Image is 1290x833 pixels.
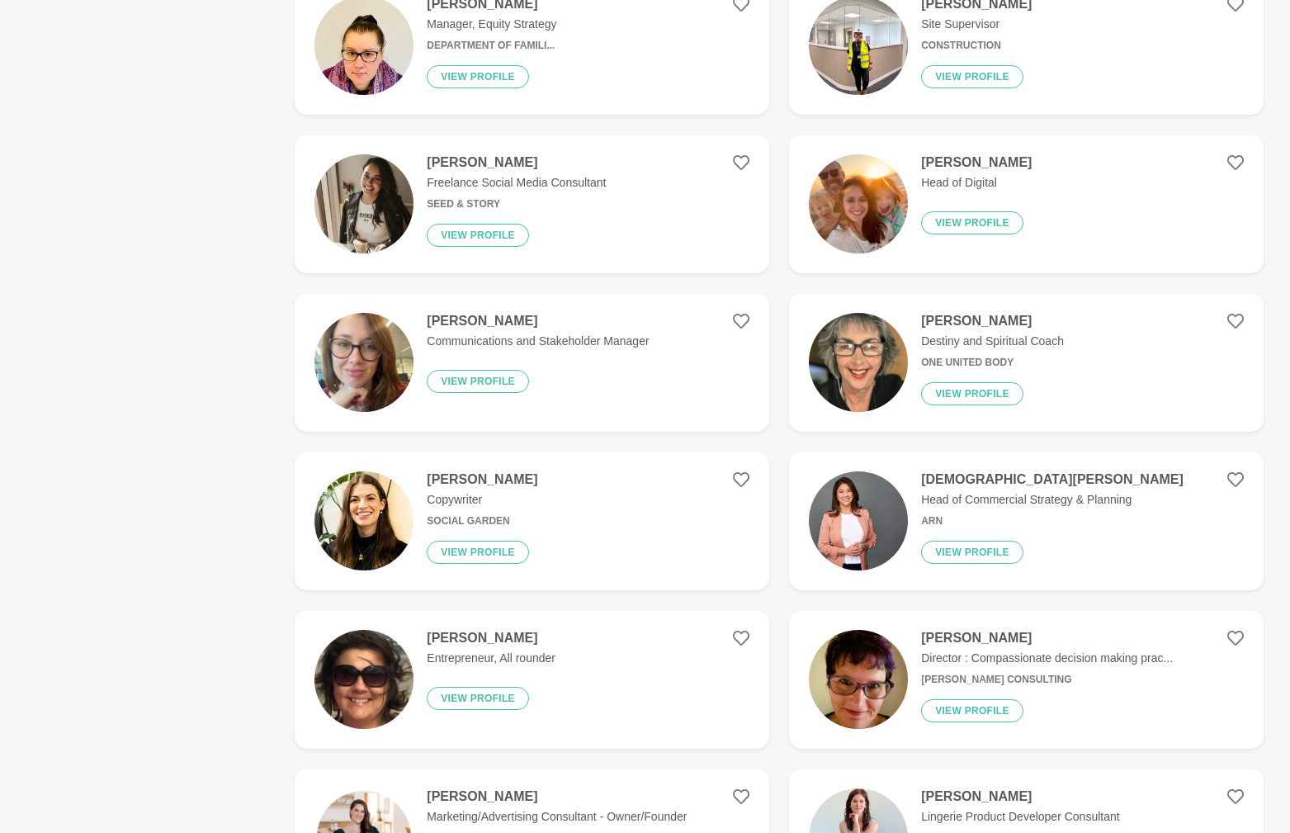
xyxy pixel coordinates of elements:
h4: [PERSON_NAME] [427,630,555,646]
button: View profile [427,65,529,88]
h4: [PERSON_NAME] [427,313,649,329]
img: aaebb97b30d123d4e7130c219d540aef9cac022c-239x211.jpg [314,471,413,570]
h6: ARN [921,515,1184,528]
img: 95f459583dadcd400cf015c9cce7fc4baa54ede5-2316x3088.jpg [809,313,908,412]
p: Entrepreneur, All rounder [427,650,555,667]
h4: [PERSON_NAME] [427,154,606,171]
button: View profile [921,541,1023,564]
img: 125e4231c23fbbaefb4df2d30ea71dfb3e7dafee-782x782.jpg [314,154,413,253]
p: Lingerie Product Developer Consultant [921,808,1119,826]
p: Freelance Social Media Consultant [427,174,606,192]
h6: Construction [921,40,1032,52]
p: Marketing/Advertising Consultant - Owner/Founder [427,808,687,826]
button: View profile [427,224,529,247]
h6: One United Body [921,357,1064,369]
h6: Department of Famili... [427,40,556,52]
h6: Seed & Story [427,198,606,211]
p: Director : Compassionate decision making prac... [921,650,1173,667]
a: [PERSON_NAME]Freelance Social Media ConsultantSeed & StoryView profile [295,135,769,273]
p: Head of Commercial Strategy & Planning [921,491,1184,509]
p: Copywriter [427,491,537,509]
button: View profile [921,65,1023,88]
button: View profile [921,382,1023,405]
button: View profile [921,699,1023,722]
h6: [PERSON_NAME] Consulting [921,674,1173,686]
p: Site Supervisor [921,16,1032,33]
a: [PERSON_NAME]Destiny and Spiritual CoachOne United BodyView profile [789,293,1264,432]
img: 4d1c7f7746f2fff1e46c46b011adf31788681efc-2048x1365.jpg [809,471,908,570]
h4: [DEMOGRAPHIC_DATA][PERSON_NAME] [921,471,1184,488]
p: Communications and Stakeholder Manager [427,333,649,350]
a: [PERSON_NAME]Head of DigitalView profile [789,135,1264,273]
h4: [PERSON_NAME] [427,471,537,488]
a: [PERSON_NAME]Entrepreneur, All rounderView profile [295,610,769,749]
button: View profile [427,370,529,393]
button: View profile [427,541,529,564]
h4: [PERSON_NAME] [427,788,687,805]
p: Head of Digital [921,174,1032,192]
img: c48e87676ec02a0cc847a90e0090006d6b878cdc-2208x2677.jpg [809,630,908,729]
a: [PERSON_NAME]CopywriterSocial GardenView profile [295,452,769,590]
p: Manager, Equity Strategy [427,16,556,33]
button: View profile [427,687,529,710]
h4: [PERSON_NAME] [921,788,1119,805]
img: 470b04dc6ff76f58eed61f89509a0fbb6081b839-1070x1354.png [809,154,908,253]
button: View profile [921,211,1023,234]
p: Destiny and Spiritual Coach [921,333,1064,350]
h4: [PERSON_NAME] [921,313,1064,329]
h6: Social Garden [427,515,537,528]
a: [PERSON_NAME]Communications and Stakeholder ManagerView profile [295,293,769,432]
h4: [PERSON_NAME] [921,630,1173,646]
h4: [PERSON_NAME] [921,154,1032,171]
img: 85e597aa383e4e8ce0c784e45bd125d70f8b85ee-2316x3088.jpg [314,313,413,412]
a: [PERSON_NAME]Director : Compassionate decision making prac...[PERSON_NAME] ConsultingView profile [789,610,1264,749]
img: 29684499446b97a81ee80a91ee07c6cf1974cbf8-1242x2208.jpg [314,630,413,729]
a: [DEMOGRAPHIC_DATA][PERSON_NAME]Head of Commercial Strategy & PlanningARNView profile [789,452,1264,590]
